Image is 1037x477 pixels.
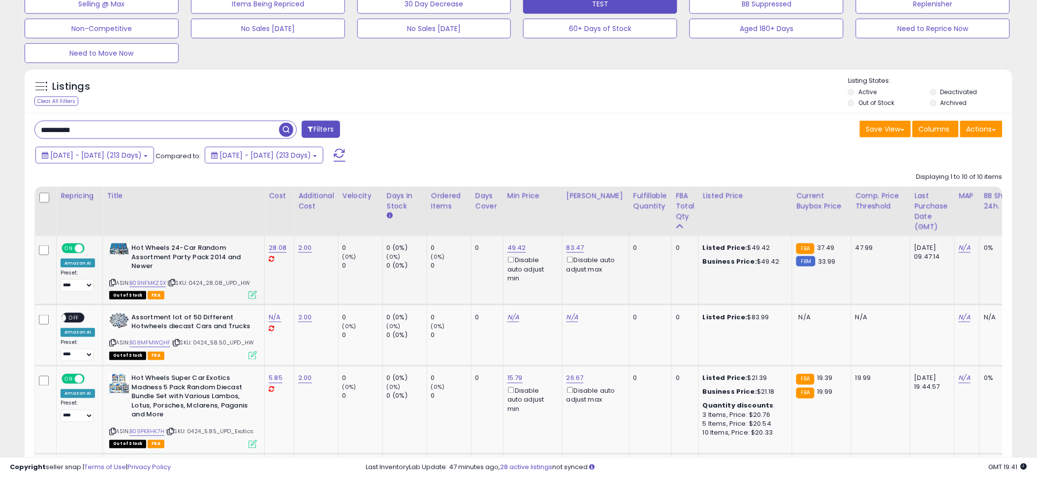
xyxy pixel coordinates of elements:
button: Need to Move Now [25,43,179,63]
span: N/A [799,312,811,322]
button: Need to Reprice Now [856,19,1010,38]
a: N/A [507,312,519,322]
div: Disable auto adjust min [507,385,555,413]
div: 0 [343,243,382,252]
strong: Copyright [10,462,46,472]
div: Amazon AI [61,328,95,337]
span: OFF [83,244,99,253]
div: $21.39 [703,374,785,383]
b: Business Price: [703,257,757,266]
div: 10 Items, Price: $20.33 [703,429,785,438]
b: Listed Price: [703,243,748,252]
div: Additional Cost [298,191,334,211]
div: 0 [431,392,471,401]
span: ON [63,375,75,383]
span: Columns [919,124,950,134]
small: (0%) [431,383,445,391]
div: 0 [633,313,664,322]
div: 19.99 [855,374,903,383]
div: 0 [343,261,382,270]
div: Clear All Filters [34,97,78,106]
div: FBA Total Qty [676,191,694,222]
button: Filters [302,121,340,138]
img: 51brZdbVE7L._SL40_.jpg [109,374,129,394]
div: Last Purchase Date (GMT) [914,191,950,232]
a: 5.85 [269,374,283,383]
span: OFF [83,375,99,383]
span: All listings that are currently out of stock and unavailable for purchase on Amazon [109,440,146,448]
label: Archived [941,99,967,107]
div: Cost [269,191,290,201]
div: 0 (0%) [387,331,427,340]
div: 0 [431,374,471,383]
div: ASIN: [109,243,257,298]
a: N/A [269,312,281,322]
a: B09PKRHK7H [129,428,164,436]
span: [DATE] - [DATE] (213 Days) [220,150,311,160]
label: Deactivated [941,88,977,96]
div: Velocity [343,191,378,201]
div: 0 [343,374,382,383]
a: B09NFMKZSX [129,279,166,287]
button: Columns [912,121,959,137]
div: 0 [676,313,691,322]
span: FBA [148,352,164,360]
button: No Sales [DATE] [357,19,511,38]
img: 51CyoGJh8uL._SL40_.jpg [109,243,129,255]
div: 47.99 [855,243,903,252]
span: [DATE] - [DATE] (213 Days) [50,150,142,160]
div: [DATE] 19:44:57 [914,374,947,392]
a: 28 active listings [500,462,552,472]
span: | SKU: 0424_5.85_UPD_Exotics [166,428,253,436]
span: All listings that are currently out of stock and unavailable for purchase on Amazon [109,291,146,300]
button: Non-Competitive [25,19,179,38]
div: Preset: [61,340,95,362]
span: Compared to: [156,151,201,161]
div: ASIN: [109,313,257,359]
p: Listing States: [848,76,1012,86]
a: Privacy Policy [127,462,171,472]
small: (0%) [431,323,445,331]
div: [PERSON_NAME] [566,191,625,201]
div: 0 (0%) [387,374,427,383]
div: Disable auto adjust min [507,255,555,283]
div: $83.99 [703,313,785,322]
a: 2.00 [298,374,312,383]
div: [DATE] 09:47:14 [914,243,947,261]
div: 0 [343,331,382,340]
div: Displaying 1 to 10 of 10 items [916,172,1003,182]
div: N/A [984,313,1016,322]
a: B08MFMWQHF [129,339,170,347]
div: Comp. Price Threshold [855,191,906,211]
small: FBA [796,243,815,254]
b: Quantity discounts [703,401,774,410]
button: Actions [960,121,1003,137]
a: 15.79 [507,374,523,383]
button: No Sales [DATE] [191,19,345,38]
div: Fulfillable Quantity [633,191,667,211]
div: MAP [959,191,975,201]
div: 0 [343,392,382,401]
button: Aged 180+ Days [690,19,844,38]
a: 2.00 [298,243,312,253]
div: 0 [431,313,471,322]
span: 19.99 [817,387,833,397]
div: ASIN: [109,374,257,447]
span: 19.39 [817,374,833,383]
a: 83.47 [566,243,584,253]
span: | SKU: 0424_28.08_UPD_HW [167,279,250,287]
span: FBA [148,440,164,448]
label: Active [858,88,877,96]
div: 0 [633,374,664,383]
small: (0%) [431,253,445,261]
button: 60+ Days of Stock [523,19,677,38]
div: 0 [431,243,471,252]
span: 2025-09-8 19:41 GMT [989,462,1027,472]
div: Min Price [507,191,558,201]
div: 0 [633,243,664,252]
div: Days In Stock [387,191,423,211]
div: BB Share 24h. [984,191,1020,211]
div: $49.42 [703,257,785,266]
div: seller snap | | [10,463,171,472]
small: (0%) [387,253,401,261]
